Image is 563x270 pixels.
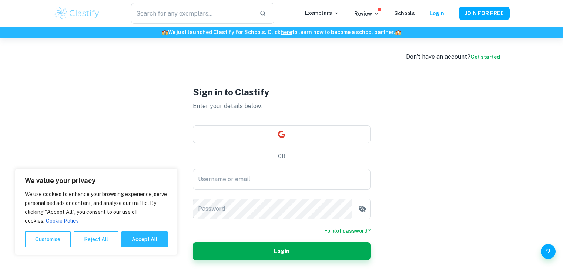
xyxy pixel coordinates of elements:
[46,217,79,224] a: Cookie Policy
[54,6,101,21] img: Clastify logo
[406,53,500,61] div: Don’t have an account?
[541,244,556,259] button: Help and Feedback
[193,102,371,111] p: Enter your details below.
[395,29,401,35] span: 🏫
[278,152,285,160] p: OR
[430,10,444,16] a: Login
[193,242,371,260] button: Login
[15,169,178,255] div: We value your privacy
[25,231,71,247] button: Customise
[1,28,562,36] h6: We just launched Clastify for Schools. Click to learn how to become a school partner.
[25,190,168,225] p: We use cookies to enhance your browsing experience, serve personalised ads or content, and analys...
[131,3,253,24] input: Search for any exemplars...
[281,29,292,35] a: here
[459,7,510,20] button: JOIN FOR FREE
[394,10,415,16] a: Schools
[470,54,500,60] a: Get started
[305,9,339,17] p: Exemplars
[25,176,168,185] p: We value your privacy
[354,10,379,18] p: Review
[74,231,118,247] button: Reject All
[162,29,168,35] span: 🏫
[193,85,371,99] h1: Sign in to Clastify
[121,231,168,247] button: Accept All
[324,227,371,235] a: Forgot password?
